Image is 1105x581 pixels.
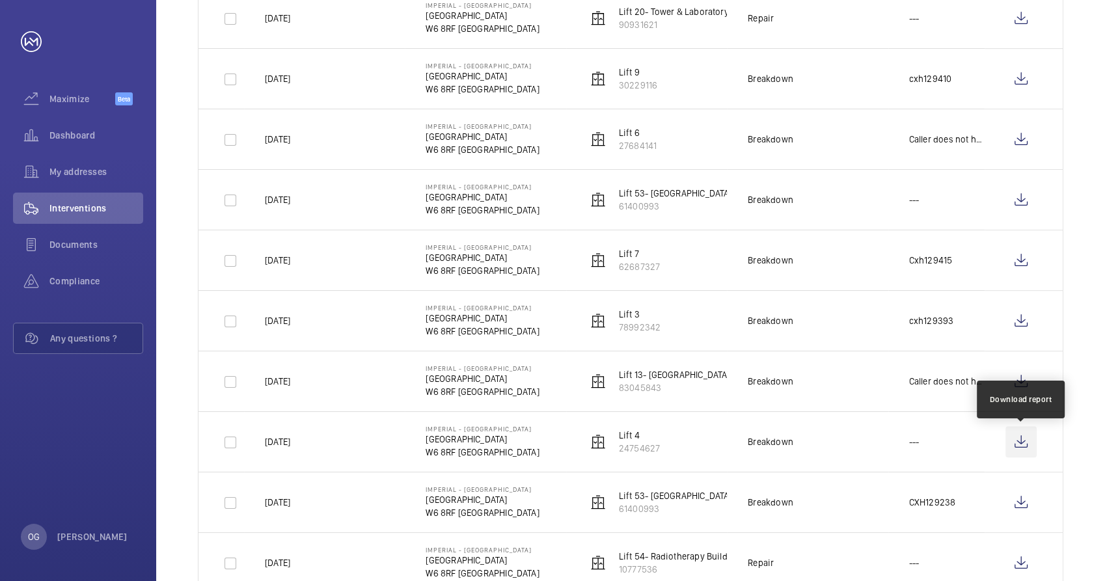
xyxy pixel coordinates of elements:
p: Imperial - [GEOGRAPHIC_DATA] [426,304,539,312]
img: elevator.svg [590,10,606,26]
p: Lift 6 [619,126,657,139]
div: Breakdown [748,193,793,206]
p: [DATE] [265,496,290,509]
p: Imperial - [GEOGRAPHIC_DATA] [426,62,539,70]
div: Breakdown [748,435,793,448]
span: My addresses [49,165,143,178]
p: [GEOGRAPHIC_DATA] [426,312,539,325]
p: 27684141 [619,139,657,152]
p: W6 8RF [GEOGRAPHIC_DATA] [426,446,539,459]
span: Interventions [49,202,143,215]
p: W6 8RF [GEOGRAPHIC_DATA] [426,264,539,277]
p: [GEOGRAPHIC_DATA] [426,70,539,83]
p: [GEOGRAPHIC_DATA] [426,433,539,446]
div: Repair [748,556,774,569]
p: --- [909,12,920,25]
p: [DATE] [265,72,290,85]
span: Documents [49,238,143,251]
span: Compliance [49,275,143,288]
p: [DATE] [265,375,290,388]
p: [GEOGRAPHIC_DATA] [426,554,539,567]
p: cxh129410 [909,72,952,85]
p: W6 8RF [GEOGRAPHIC_DATA] [426,22,539,35]
p: [DATE] [265,254,290,267]
p: 61400993 [619,502,782,515]
p: 24754627 [619,442,660,455]
p: Imperial - [GEOGRAPHIC_DATA] [426,485,539,493]
div: Breakdown [748,314,793,327]
p: [GEOGRAPHIC_DATA] [426,9,539,22]
p: 90931621 [619,18,803,31]
p: Lift 4 [619,429,660,442]
p: Imperial - [GEOGRAPHIC_DATA] [426,183,539,191]
div: Breakdown [748,496,793,509]
p: Imperial - [GEOGRAPHIC_DATA] [426,243,539,251]
p: CXH129238 [909,496,956,509]
p: [GEOGRAPHIC_DATA] [426,372,539,385]
p: 83045843 [619,381,804,394]
span: Any questions ? [50,332,143,345]
p: Lift 53- [GEOGRAPHIC_DATA] (Passenger) [619,187,782,200]
div: Breakdown [748,254,793,267]
img: elevator.svg [590,252,606,268]
img: elevator.svg [590,555,606,571]
p: [DATE] [265,193,290,206]
p: [DATE] [265,133,290,146]
p: 30229116 [619,79,657,92]
p: W6 8RF [GEOGRAPHIC_DATA] [426,83,539,96]
img: elevator.svg [590,373,606,389]
p: Caller does not have an order number [909,133,985,146]
div: Breakdown [748,72,793,85]
p: 61400993 [619,200,782,213]
p: Lift 53- [GEOGRAPHIC_DATA] (Passenger) [619,489,782,502]
p: [GEOGRAPHIC_DATA] [426,251,539,264]
p: Imperial - [GEOGRAPHIC_DATA] [426,364,539,372]
img: elevator.svg [590,131,606,147]
p: --- [909,193,920,206]
span: Maximize [49,92,115,105]
div: Breakdown [748,375,793,388]
p: Imperial - [GEOGRAPHIC_DATA] [426,546,539,554]
p: W6 8RF [GEOGRAPHIC_DATA] [426,204,539,217]
p: W6 8RF [GEOGRAPHIC_DATA] [426,385,539,398]
p: [GEOGRAPHIC_DATA] [426,130,539,143]
p: [DATE] [265,12,290,25]
p: Imperial - [GEOGRAPHIC_DATA] [426,122,539,130]
p: Lift 54- Radiotherapy Building (Passenger) [619,550,791,563]
img: elevator.svg [590,192,606,208]
img: elevator.svg [590,434,606,450]
span: Dashboard [49,129,143,142]
p: W6 8RF [GEOGRAPHIC_DATA] [426,325,539,338]
p: 62687327 [619,260,660,273]
p: [PERSON_NAME] [57,530,128,543]
p: Lift 13- [GEOGRAPHIC_DATA] Block (Passenger) [619,368,804,381]
img: elevator.svg [590,494,606,510]
p: [GEOGRAPHIC_DATA] [426,191,539,204]
p: W6 8RF [GEOGRAPHIC_DATA] [426,143,539,156]
p: Lift 20- Tower & Laboratory Block (Passenger) [619,5,803,18]
div: Breakdown [748,133,793,146]
p: W6 8RF [GEOGRAPHIC_DATA] [426,567,539,580]
p: Imperial - [GEOGRAPHIC_DATA] [426,1,539,9]
p: [GEOGRAPHIC_DATA] [426,493,539,506]
img: elevator.svg [590,71,606,87]
p: [DATE] [265,314,290,327]
p: 78992342 [619,321,661,334]
p: 10777536 [619,563,791,576]
span: Beta [115,92,133,105]
img: elevator.svg [590,313,606,329]
p: [DATE] [265,435,290,448]
p: Lift 3 [619,308,661,321]
p: Lift 9 [619,66,657,79]
p: --- [909,556,920,569]
p: W6 8RF [GEOGRAPHIC_DATA] [426,506,539,519]
p: cxh129393 [909,314,954,327]
p: Lift 7 [619,247,660,260]
p: --- [909,435,920,448]
p: Cxh129415 [909,254,953,267]
div: Repair [748,12,774,25]
div: Download report [990,394,1052,405]
p: [DATE] [265,556,290,569]
p: OG [28,530,40,543]
p: Caller does not have an order number [909,375,985,388]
